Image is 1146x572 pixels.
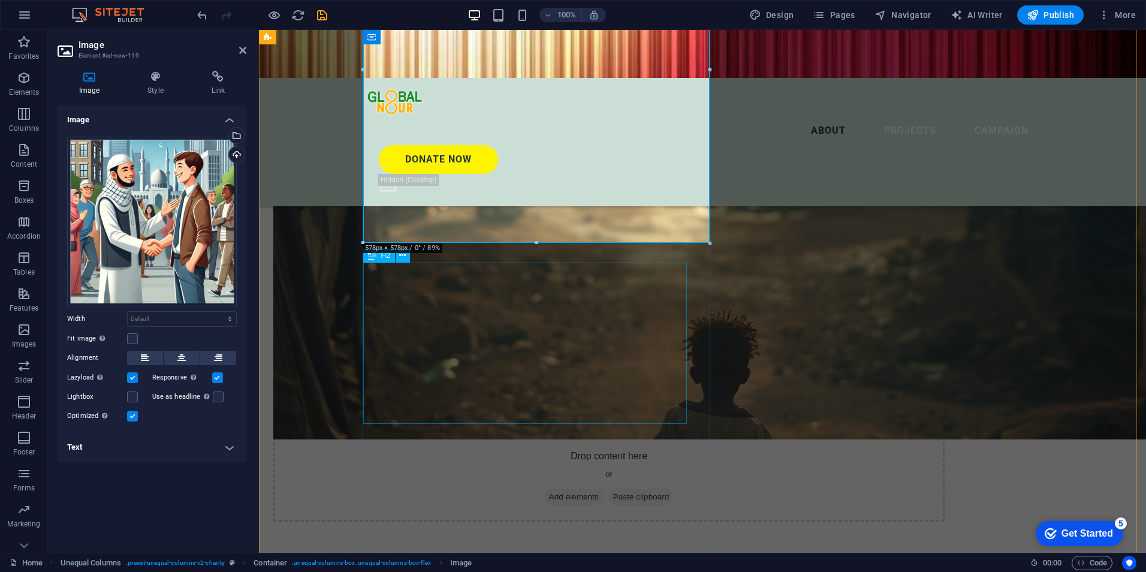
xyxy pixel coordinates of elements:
h4: Link [190,71,246,96]
button: Publish [1017,5,1084,25]
span: 00 00 [1043,556,1061,570]
i: This element is a customizable preset [230,559,235,566]
h4: Style [126,71,189,96]
button: reload [291,8,305,22]
span: Click to select. Double-click to edit [61,556,121,570]
label: Responsive [152,371,212,385]
p: Images [12,339,37,349]
p: Features [10,303,38,313]
div: hukum-mengucap-salam-kepada-non-muslim-hRsWUJSv_exTceKWWHWkhg.jpg [67,137,237,306]
button: 100% [539,8,582,22]
h6: 100% [557,8,577,22]
i: Undo: Change image (Ctrl+Z) [195,8,209,22]
button: Usercentrics [1122,556,1136,570]
button: save [315,8,329,22]
i: Reload page [291,8,305,22]
p: Accordion [7,231,41,241]
span: AI Writer [951,9,1003,21]
a: Click to cancel selection. Double-click to open Pages [10,556,43,570]
button: Click here to leave preview mode and continue editing [267,8,281,22]
button: undo [195,8,209,22]
h2: Image [79,40,246,50]
i: Save (Ctrl+S) [315,8,329,22]
h4: Image [58,71,126,96]
div: Get Started [35,13,87,24]
span: Click to select. Double-click to edit [450,556,472,570]
span: : [1051,558,1053,567]
label: Lazyload [67,371,127,385]
span: . unequal-columns-box .unequal-columns-box-flex [292,556,431,570]
div: 5 [89,2,101,14]
p: Header [12,411,36,421]
span: Design [749,9,794,21]
span: H2 [381,252,390,259]
span: Paste clipboard [349,459,415,475]
p: Tables [13,267,35,277]
button: More [1093,5,1141,25]
label: Optimized [67,409,127,423]
button: Code [1072,556,1112,570]
span: Click to select. Double-click to edit [254,556,287,570]
img: Editor Logo [69,8,159,22]
span: . preset-unequal-columns-v2-charity [126,556,225,570]
label: Lightbox [67,390,127,404]
nav: breadcrumb [61,556,472,570]
div: Design (Ctrl+Alt+Y) [744,5,799,25]
div: Get Started 5 items remaining, 0% complete [10,6,97,31]
h3: Element #ed-new-119 [79,50,222,61]
p: Footer [13,447,35,457]
span: Add elements [285,459,345,475]
button: Pages [808,5,860,25]
h4: Image [58,106,246,127]
h6: Session time [1030,556,1062,570]
p: Favorites [8,52,39,61]
p: Marketing [7,519,40,529]
label: Use as headline [152,390,213,404]
div: Drop content here [14,407,686,492]
span: Pages [813,9,855,21]
span: Publish [1027,9,1074,21]
p: Columns [9,124,39,133]
label: Fit image [67,332,127,346]
span: More [1098,9,1136,21]
label: Width [67,315,127,322]
p: Forms [13,483,35,493]
span: Navigator [874,9,931,21]
button: Navigator [870,5,936,25]
p: Boxes [14,195,34,205]
button: AI Writer [946,5,1008,25]
p: Elements [9,88,40,97]
span: Code [1077,556,1107,570]
button: Design [744,5,799,25]
i: On resize automatically adjust zoom level to fit chosen device. [589,10,599,20]
label: Alignment [67,351,127,365]
h4: Text [58,433,246,462]
p: Content [11,159,37,169]
p: Slider [15,375,34,385]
